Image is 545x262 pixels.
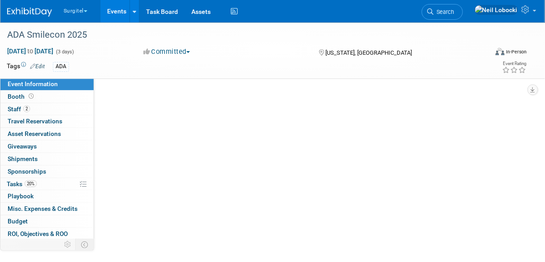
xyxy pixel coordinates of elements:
[0,115,94,127] a: Travel Reservations
[0,228,94,240] a: ROI, Objectives & ROO
[7,61,45,72] td: Tags
[0,140,94,153] a: Giveaways
[8,143,37,150] span: Giveaways
[0,153,94,165] a: Shipments
[8,218,28,225] span: Budget
[53,62,69,71] div: ADA
[8,105,30,113] span: Staff
[8,93,35,100] span: Booth
[4,27,483,43] div: ADA Smilecon 2025
[8,230,68,237] span: ROI, Objectives & ROO
[8,155,38,162] span: Shipments
[0,166,94,178] a: Sponsorships
[0,103,94,115] a: Staff2
[26,48,35,55] span: to
[8,130,61,137] span: Asset Reservations
[25,180,37,187] span: 20%
[0,178,94,190] a: Tasks20%
[23,105,30,112] span: 2
[0,203,94,215] a: Misc. Expenses & Credits
[76,239,94,250] td: Toggle Event Tabs
[496,48,505,55] img: Format-Inperson.png
[326,49,412,56] span: [US_STATE], [GEOGRAPHIC_DATA]
[8,168,46,175] span: Sponsorships
[8,205,78,212] span: Misc. Expenses & Credits
[7,180,37,188] span: Tasks
[0,128,94,140] a: Asset Reservations
[8,192,34,200] span: Playbook
[30,63,45,70] a: Edit
[422,4,463,20] a: Search
[475,5,518,15] img: Neil Lobocki
[502,61,527,66] div: Event Rating
[27,93,35,100] span: Booth not reserved yet
[8,80,58,87] span: Event Information
[0,91,94,103] a: Booth
[140,47,194,57] button: Committed
[60,239,76,250] td: Personalize Event Tab Strip
[0,190,94,202] a: Playbook
[452,47,528,60] div: Event Format
[0,78,94,90] a: Event Information
[506,48,527,55] div: In-Person
[0,215,94,227] a: Budget
[7,47,54,55] span: [DATE] [DATE]
[7,8,52,17] img: ExhibitDay
[55,49,74,55] span: (3 days)
[434,9,454,15] span: Search
[8,118,62,125] span: Travel Reservations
